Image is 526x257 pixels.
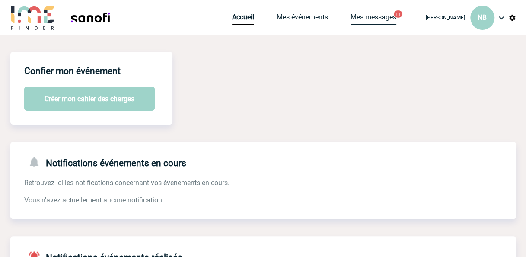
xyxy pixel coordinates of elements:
h4: Confier mon événement [24,66,121,76]
span: [PERSON_NAME] [426,15,465,21]
span: NB [478,13,487,22]
button: Créer mon cahier des charges [24,87,155,111]
span: Retrouvez ici les notifications concernant vos évenements en cours. [24,179,230,187]
img: IME-Finder [10,5,55,30]
a: Mes messages [351,13,396,25]
a: Mes événements [277,13,328,25]
button: 11 [394,10,402,18]
span: Vous n'avez actuellement aucune notification [24,196,162,204]
img: notifications-24-px-g.png [28,156,46,168]
a: Accueil [232,13,254,25]
h4: Notifications événements en cours [24,156,186,168]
